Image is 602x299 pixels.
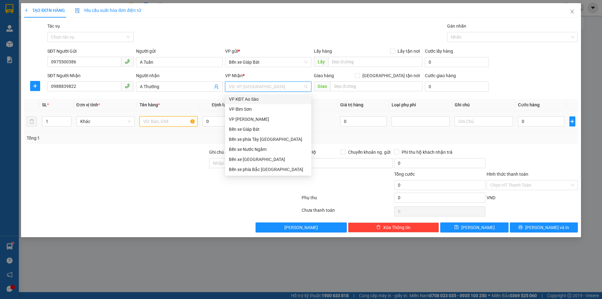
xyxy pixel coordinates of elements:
span: VND [487,195,495,200]
span: phone [125,83,130,88]
span: Giá trị hàng [340,102,363,107]
button: [PERSON_NAME] [256,222,347,232]
input: Cước giao hàng [425,82,489,92]
div: VP [PERSON_NAME] [229,116,308,123]
span: [PERSON_NAME] [284,224,318,231]
div: Bến xe phía Bắc [GEOGRAPHIC_DATA] [229,166,308,173]
label: Gán nhãn [447,24,466,29]
div: VP Bỉm Sơn [225,104,311,114]
th: Ghi chú [452,99,515,111]
span: Thu Hộ [302,150,316,155]
input: Ghi Chú [455,116,513,126]
span: Phí thu hộ khách nhận trả [399,149,455,156]
span: VP Nhận [225,73,243,78]
div: SĐT Người Nhận [47,72,134,79]
span: TẠO ĐƠN HÀNG [24,8,65,13]
span: [PERSON_NAME] và In [525,224,569,231]
div: Phụ thu [301,194,393,205]
span: printer [518,225,523,230]
span: delete [376,225,381,230]
span: save [454,225,459,230]
button: Close [563,3,581,21]
span: [PERSON_NAME] [461,224,495,231]
span: Định lượng [212,102,234,107]
input: Dọc đường [330,81,422,91]
span: close [570,9,575,14]
div: Bến xe [GEOGRAPHIC_DATA] [229,156,308,163]
div: Bến xe Giáp Bát [229,126,308,133]
span: Đơn vị tính [77,102,100,107]
div: SĐT Người Gửi [47,48,134,55]
span: plus [30,83,40,88]
label: Cước giao hàng [425,73,456,78]
input: 0 [340,116,387,126]
span: Lấy hàng [314,49,332,54]
div: Tổng: 1 [27,135,232,141]
span: Giao hàng [314,73,334,78]
span: Cước hàng [518,102,540,107]
div: Bến xe Hoằng Hóa [225,154,311,164]
span: Chuyển khoản ng. gửi [346,149,393,156]
div: VP Bỉm Sơn [229,106,308,113]
div: Bến xe phía Tây [GEOGRAPHIC_DATA] [229,136,308,143]
div: VP gửi [225,48,311,55]
div: Bến xe Nước Ngầm [225,144,311,154]
button: save[PERSON_NAME] [440,222,508,232]
input: Dọc đường [328,57,422,67]
button: plus [569,116,575,126]
label: Tác vụ [47,24,60,29]
span: SL [42,102,47,107]
span: Lấy [314,57,328,67]
div: VP KĐT Ao Sào [229,96,308,103]
span: user-add [214,84,219,89]
span: Khác [80,117,131,126]
div: VP KĐT Ao Sào [225,94,311,104]
span: [GEOGRAPHIC_DATA] tận nơi [360,72,422,79]
label: Hình thức thanh toán [487,172,528,177]
span: Bến xe Giáp Bát [229,57,308,67]
div: Người nhận [136,72,222,79]
div: Bến xe Giáp Bát [225,124,311,134]
img: icon [75,8,80,13]
span: Giao [314,81,330,91]
div: Bến xe Nước Ngầm [229,146,308,153]
label: Cước lấy hàng [425,49,453,54]
th: Loại phụ phí [389,99,452,111]
span: phone [125,59,130,64]
span: Lấy tận nơi [395,48,422,55]
input: Cước lấy hàng [425,57,489,67]
span: plus [24,8,29,13]
button: deleteXóa Thông tin [348,222,439,232]
div: VP Hoằng Kim [225,114,311,124]
button: plus [30,81,40,91]
div: Bến xe phía Tây Thanh Hóa [225,134,311,144]
span: Tên hàng [140,102,160,107]
label: Ghi chú đơn hàng [209,150,244,155]
span: Tổng cước [394,172,415,177]
input: Ghi chú đơn hàng [209,158,300,168]
div: Bến xe phía Bắc Thanh Hóa [225,164,311,174]
div: Chưa thanh toán [301,207,393,218]
input: VD: Bàn, Ghế [140,116,198,126]
button: printer[PERSON_NAME] và In [510,222,578,232]
div: Người gửi [136,48,222,55]
span: plus [570,119,575,124]
span: Xóa Thông tin [383,224,410,231]
span: Yêu cầu xuất hóa đơn điện tử [75,8,141,13]
button: delete [27,116,37,126]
